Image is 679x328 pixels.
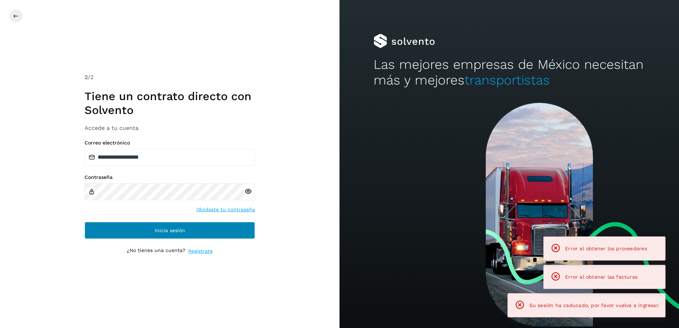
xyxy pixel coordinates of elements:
p: ¿No tienes una cuenta? [127,247,185,255]
span: Su sesión ha caducado, por favor vuelva a ingresar. [529,302,659,308]
span: transportistas [465,72,550,88]
h3: Accede a tu cuenta [85,125,255,131]
span: Inicia sesión [155,228,185,233]
label: Contraseña [85,174,255,180]
h1: Tiene un contrato directo con Solvento [85,89,255,117]
button: Inicia sesión [85,222,255,239]
span: Error al obtener los proveedores [565,246,647,251]
div: /2 [85,73,255,82]
h2: Las mejores empresas de México necesitan más y mejores [374,57,645,88]
a: Regístrate [188,247,213,255]
label: Correo electrónico [85,140,255,146]
span: Error al obtener las facturas [565,274,637,280]
a: Olvidaste tu contraseña [196,206,255,213]
span: 2 [85,74,88,81]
